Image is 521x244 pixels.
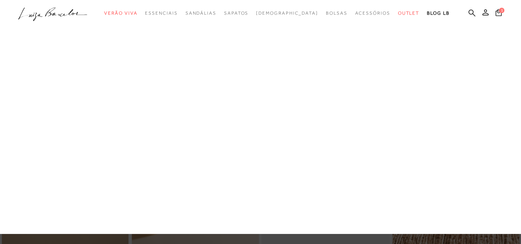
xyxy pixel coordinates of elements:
[499,8,504,13] span: 1
[224,10,248,16] span: Sapatos
[185,6,216,20] a: categoryNavScreenReaderText
[326,6,347,20] a: categoryNavScreenReaderText
[355,6,390,20] a: categoryNavScreenReaderText
[224,6,248,20] a: categoryNavScreenReaderText
[145,6,177,20] a: categoryNavScreenReaderText
[493,8,504,19] button: 1
[104,6,137,20] a: categoryNavScreenReaderText
[326,10,347,16] span: Bolsas
[355,10,390,16] span: Acessórios
[145,10,177,16] span: Essenciais
[256,6,318,20] a: noSubCategoriesText
[427,10,449,16] span: BLOG LB
[256,10,318,16] span: [DEMOGRAPHIC_DATA]
[427,6,449,20] a: BLOG LB
[185,10,216,16] span: Sandálias
[398,6,420,20] a: categoryNavScreenReaderText
[398,10,420,16] span: Outlet
[104,10,137,16] span: Verão Viva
